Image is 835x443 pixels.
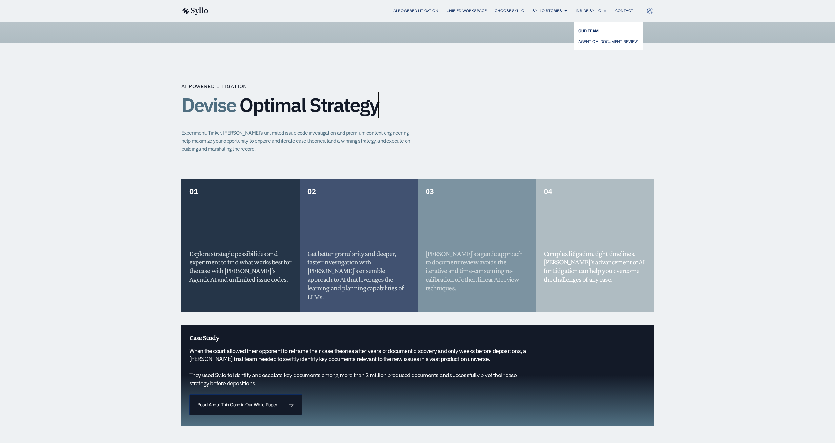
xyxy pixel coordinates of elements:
[189,347,536,387] h5: When the court allowed their opponent to reframe their case theories after years of document disc...
[544,186,552,196] span: 04
[221,8,633,14] div: Menu Toggle
[307,249,410,301] h5: Get better granularity and deeper, faster investigation with [PERSON_NAME]’s ensemble approach to...
[198,402,277,407] span: Read About This Case in Our White Paper
[240,94,379,116] span: Optimal Strategy
[307,186,316,196] span: 02
[189,186,198,196] span: 01
[544,249,646,284] h5: Complex litigation, tight timelines. [PERSON_NAME]’s advancement of AI for Litigation can help yo...
[426,249,528,293] h5: [PERSON_NAME]’s agentic approach to document review avoids the iterative and time-consuming re-ca...
[615,8,633,14] a: Contact
[532,8,562,14] a: Syllo Stories
[578,27,638,35] a: OUR TEAM
[189,334,219,342] span: Case Study
[189,249,292,284] h5: Explore strategic possibilities and experiment to find what works best for the case with [PERSON_...
[393,8,438,14] a: AI Powered Litigation
[578,38,638,46] a: AGENTIC AI DOCUMENT REVIEW
[578,27,599,35] span: OUR TEAM
[221,8,633,14] nav: Menu
[181,129,416,153] p: Experiment. Tinker. [PERSON_NAME]'s unlimited issue code investigation and premium context engine...
[181,92,236,118] span: Devise
[181,82,247,90] p: AI Powered Litigation
[495,8,524,14] a: Choose Syllo
[189,394,302,415] a: Read About This Case in Our White Paper
[181,7,208,15] img: syllo
[576,8,601,14] a: Inside Syllo
[447,8,487,14] a: Unified Workspace
[426,186,434,196] span: 03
